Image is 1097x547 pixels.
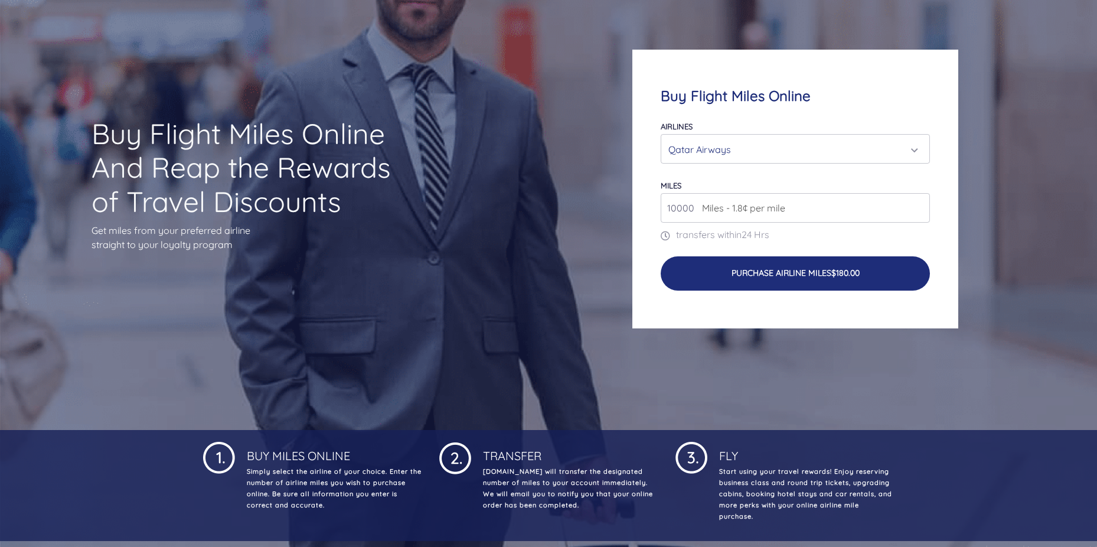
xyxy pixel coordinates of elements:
[661,87,929,105] h4: Buy Flight Miles Online
[661,227,929,242] p: transfers within
[92,223,401,252] p: Get miles from your preferred airline straight to your loyalty program
[661,122,693,131] label: Airlines
[668,138,915,161] div: Qatar Airways
[92,117,401,219] h1: Buy Flight Miles Online And Reap the Rewards of Travel Discounts
[717,439,894,463] h4: Fly
[742,229,769,240] span: 24 Hrs
[661,256,929,290] button: Purchase Airline Miles$180.00
[661,181,681,190] label: miles
[675,439,707,474] img: 1
[717,466,894,522] p: Start using your travel rewards! Enjoy reserving business class and round trip tickets, upgrading...
[481,439,658,463] h4: Transfer
[439,439,471,474] img: 1
[696,201,785,215] span: Miles - 1.8¢ per mile
[203,439,235,474] img: 1
[244,466,422,511] p: Simply select the airline of your choice. Enter the number of airline miles you wish to purchase ...
[831,268,860,278] span: $180.00
[661,134,929,164] button: Qatar Airways
[481,466,658,511] p: [DOMAIN_NAME] will transfer the designated number of miles to your account immediately. We will e...
[244,439,422,463] h4: Buy Miles Online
